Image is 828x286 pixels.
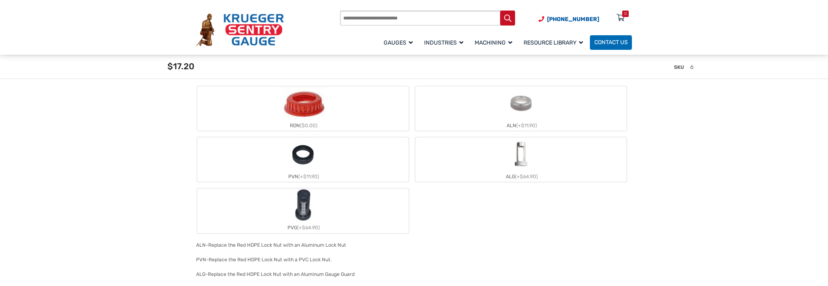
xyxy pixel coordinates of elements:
a: Contact Us [590,35,632,50]
div: PVN [197,171,409,182]
span: Gauges [384,39,413,46]
span: Resource Library [524,39,583,46]
label: ALG [415,137,627,182]
span: (+$11.90) [516,123,537,128]
div: Replace the Red HDPE Lock Nut with a PVC Lock Nut. [209,257,332,263]
img: ALN [504,86,538,120]
div: Replace the Red HDPE Lock Nut with an Aluminum Lock Nut [208,242,346,248]
span: (+$64.90) [515,174,538,179]
label: PVN [197,137,409,182]
span: 6 [690,64,693,70]
span: Contact Us [594,39,628,46]
span: ALG- [196,271,208,277]
span: (+$64.90) [297,225,320,231]
label: RDN [197,86,409,131]
div: ALG [415,171,627,182]
span: (+$11.90) [298,174,319,179]
a: Industries [420,34,470,51]
span: ($0.00) [300,123,317,128]
div: PVG [197,222,409,233]
a: Machining [470,34,519,51]
span: PVN- [196,257,209,263]
span: Industries [424,39,463,46]
label: PVG [197,188,409,233]
span: $17.20 [167,61,194,71]
label: ALN [415,86,627,131]
img: PVG [286,188,320,222]
span: Machining [475,39,512,46]
div: Replace the Red HDPE Lock Nut with an Aluminum Gauge Guard [208,271,355,277]
a: Resource Library [519,34,590,51]
img: Krueger Sentry Gauge [196,13,284,46]
img: ALG-OF [504,137,538,171]
div: RDN [197,120,409,131]
span: SKU [674,64,684,70]
a: Gauges [379,34,420,51]
div: ALN [415,120,627,131]
span: ALN- [196,242,208,248]
a: Phone Number (920) 434-8860 [539,15,599,23]
span: [PHONE_NUMBER] [547,16,599,23]
div: 0 [624,11,627,17]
